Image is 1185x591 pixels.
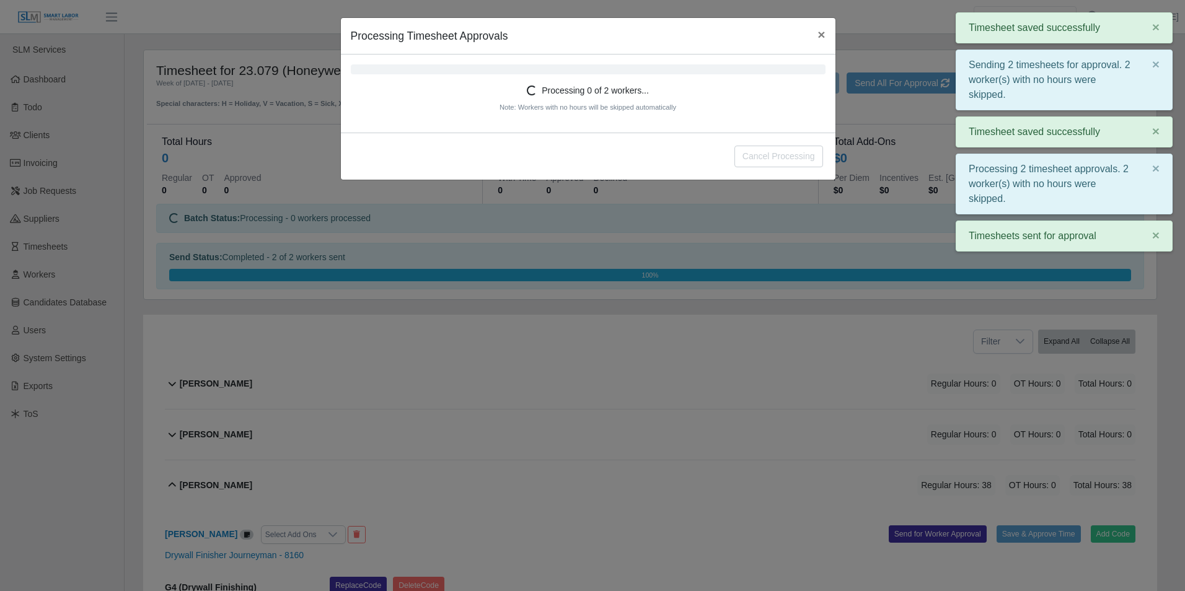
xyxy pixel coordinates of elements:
[734,146,823,167] button: Cancel Processing
[351,102,826,113] p: Note: Workers with no hours will be skipped automatically
[817,27,825,42] span: ×
[956,12,1173,43] div: Timesheet saved successfully
[1152,57,1160,71] span: ×
[1152,228,1160,242] span: ×
[1152,124,1160,138] span: ×
[956,154,1173,214] div: Processing 2 timesheet approvals. 2 worker(s) with no hours were skipped.
[1152,161,1160,175] span: ×
[956,116,1173,147] div: Timesheet saved successfully
[351,84,826,113] div: Processing 0 of 2 workers...
[956,221,1173,252] div: Timesheets sent for approval
[956,50,1173,110] div: Sending 2 timesheets for approval. 2 worker(s) with no hours were skipped.
[351,28,508,44] h5: Processing Timesheet Approvals
[808,18,835,51] button: Close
